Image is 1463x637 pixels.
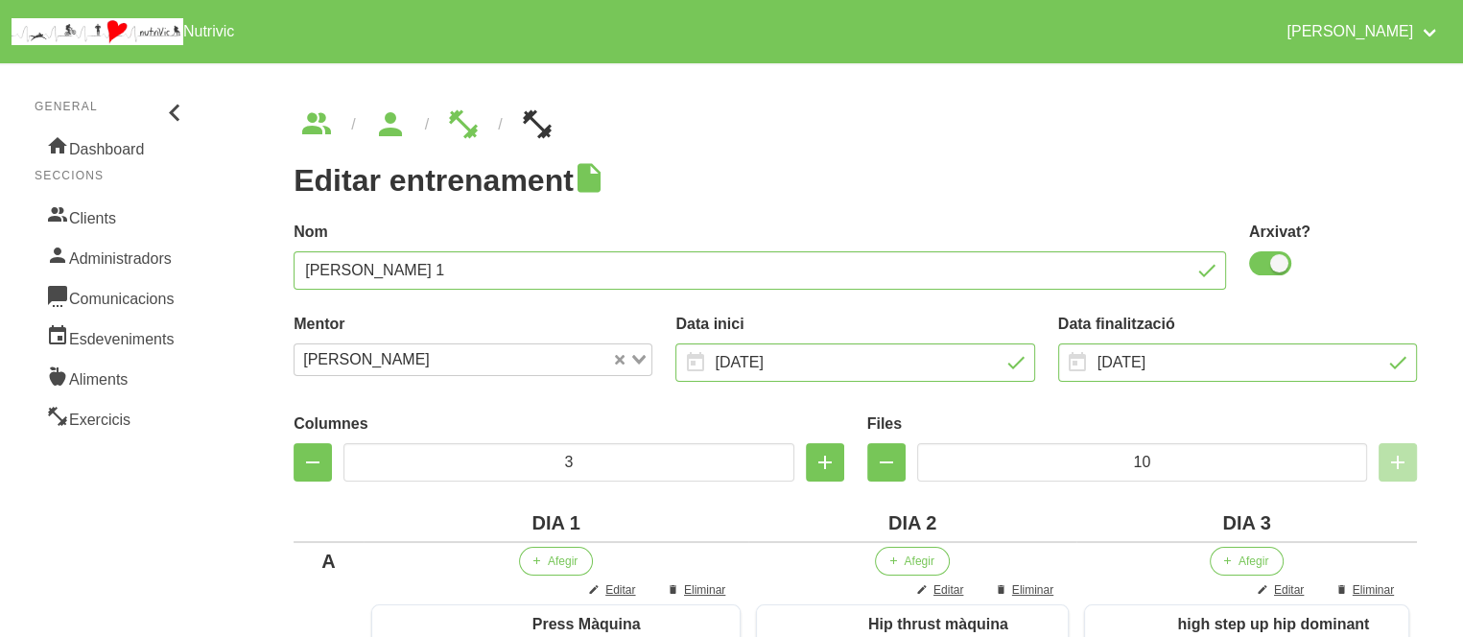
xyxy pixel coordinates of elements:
a: Clients [35,196,190,236]
a: Dashboard [35,127,190,167]
a: Comunicacions [35,276,190,317]
span: Editar [938,581,968,599]
button: Clear Selected [615,353,625,367]
button: Eliminar [987,576,1073,604]
div: DIA 3 [1089,508,1409,537]
a: Exercicis [35,397,190,437]
span: Afegir [1240,553,1270,570]
span: Eliminar [1016,581,1057,599]
button: Editar [577,576,650,604]
button: Editar [1245,576,1319,604]
span: Editar [605,581,635,599]
a: Esdeveniments [35,317,190,357]
a: Aliments [35,357,190,397]
label: Arxivat? [1249,221,1417,244]
span: Hip thrust màquina [871,616,1011,632]
button: Afegir [519,547,593,576]
img: company_logo [12,18,183,45]
span: Eliminar [684,581,725,599]
div: DIA 2 [756,508,1073,537]
span: Afegir [548,553,578,570]
div: A [301,547,356,576]
nav: breadcrumbs [294,109,1417,140]
div: Search for option [294,343,652,376]
button: Afegir [1212,547,1286,576]
span: Eliminar [1353,581,1394,599]
button: Eliminar [1324,576,1409,604]
label: Files [867,413,1417,436]
div: DIA 1 [371,508,742,537]
input: Search for option [437,348,611,371]
a: [PERSON_NAME] [1275,8,1451,56]
p: Seccions [35,167,190,184]
span: Editar [1274,581,1304,599]
span: Press Màquina [532,616,641,632]
span: Afegir [907,553,936,570]
label: Columnes [294,413,843,436]
label: Data finalització [1058,313,1417,336]
label: Nom [294,221,1226,244]
a: Administradors [35,236,190,276]
span: high step up hip dominant [1179,616,1371,632]
label: Mentor [294,313,652,336]
button: Afegir [878,547,952,576]
label: Data inici [675,313,1034,336]
button: Eliminar [655,576,741,604]
p: General [35,98,190,115]
h1: Editar entrenament [294,163,1417,198]
span: [PERSON_NAME] [298,348,435,371]
button: Editar [909,576,983,604]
